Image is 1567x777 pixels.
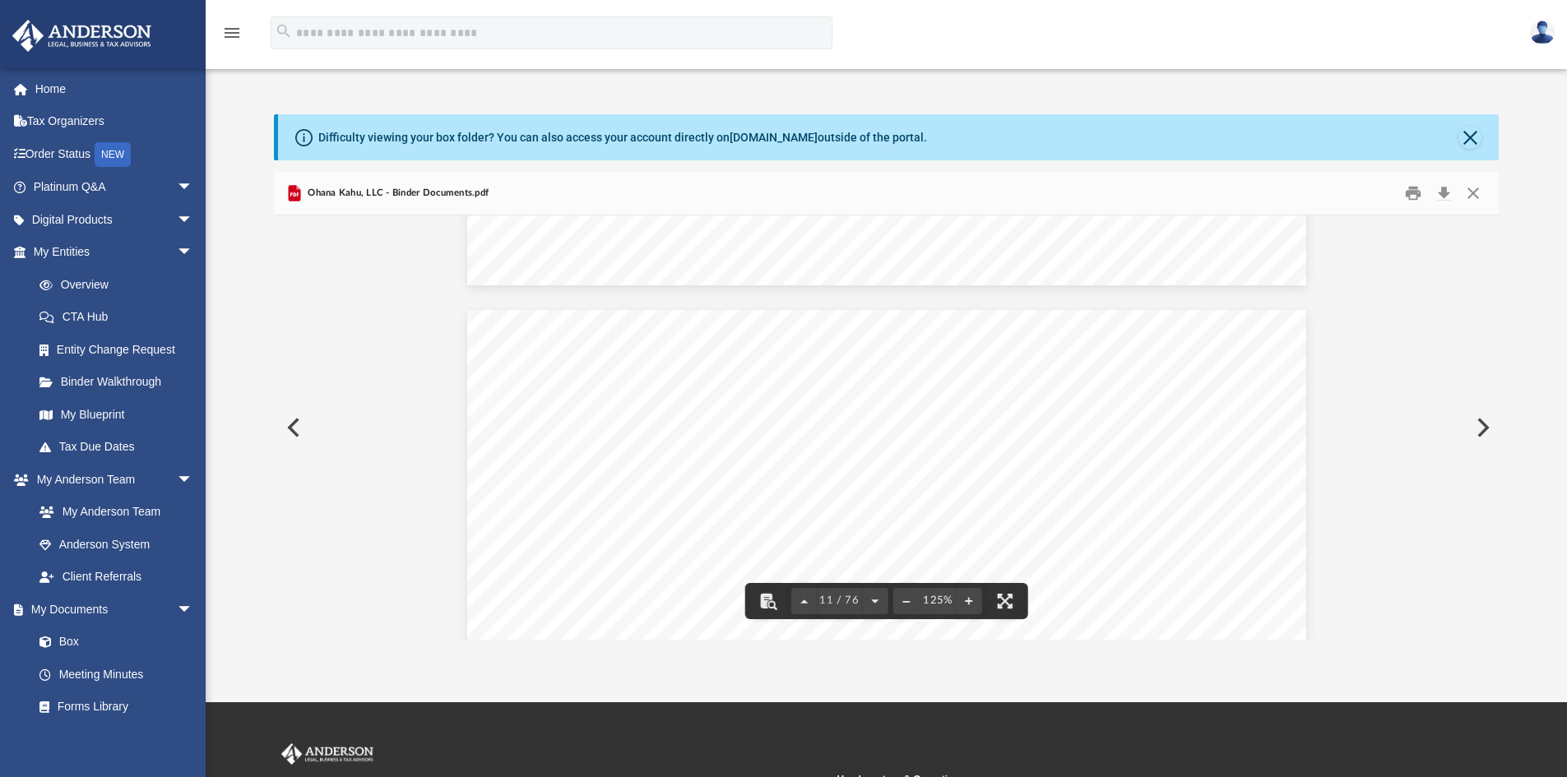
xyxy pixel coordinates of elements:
div: Difficulty viewing your box folder? You can also access your account directly on outside of the p... [318,129,927,146]
img: Anderson Advisors Platinum Portal [7,20,156,52]
span: Effect of Dissolution ................................................................23 [738,515,1157,531]
a: CTA Hub [23,301,218,334]
img: Anderson Advisors Platinum Portal [278,743,377,765]
span: Ohana Kahu, LLC - Binder Documents.pdf [304,186,489,201]
div: Document Viewer [274,215,1500,640]
a: Home [12,72,218,105]
a: Anderson System [23,528,210,561]
span: Section 13.08 [565,628,656,645]
span: Company Property Sole Source ...............................................24 [738,571,1157,588]
span: In-Kind Distributions in Liquidation .......................................23 [738,553,1157,569]
button: Previous File [274,405,310,451]
button: Enter fullscreen [987,583,1023,619]
span: ...........24 [1096,609,1157,626]
img: User Pic [1530,21,1555,44]
div: NEW [95,142,131,167]
span: Involuntary Transfer of a Membership Interest .......................22 [738,429,1157,446]
span: Cancellation of Articles of Organization .................................24 [738,590,1156,607]
span: ...............................................................................23 [816,534,1157,550]
span: 11 / 76 [817,595,862,606]
a: My Anderson Teamarrow_drop_down [12,463,210,496]
a: Tax Due Dates [23,431,218,464]
span: ...............24 [1079,628,1157,645]
span: Section 12.13 [565,410,656,427]
button: Previous page [790,583,817,619]
span: arrow_drop_down [177,203,210,237]
a: Digital Productsarrow_drop_down [12,203,218,236]
a: My Entitiesarrow_drop_down [12,236,218,269]
i: search [275,22,293,40]
button: Close [1458,126,1481,149]
span: Assignee or Charging Order Holder Assumes Tax Liability [738,410,1126,427]
a: My Anderson Team [23,496,202,529]
span: ...22 [1129,410,1157,427]
span: Section 13.03 [565,534,656,550]
a: Entity Change Request [23,333,218,366]
span: Section 13.07 [565,609,656,626]
button: Next File [1463,405,1500,451]
button: 11 / 76 [817,583,862,619]
button: Download [1429,181,1458,206]
a: My Documentsarrow_drop_down [12,593,210,626]
button: Next page [862,583,888,619]
span: arrow_drop_down [177,593,210,627]
span: Dissolution Events ...................................................................22 [738,496,1157,512]
a: menu [222,31,242,43]
span: Section 13.02 [565,515,656,531]
span: Company Asset Sales during Term of the Company [738,628,1077,645]
i: menu [222,23,242,43]
span: arrow_drop_down [177,236,210,270]
a: Platinum Q&Aarrow_drop_down [12,171,218,204]
span: ..................................................22 [935,473,1157,489]
span: Section 13.01 [565,496,656,512]
span: Section 13.06 [565,590,656,607]
button: Zoom in [956,583,982,619]
a: Overview [23,268,218,301]
a: Binder Walkthrough [23,366,218,399]
div: Preview [274,172,1500,640]
span: Section 12.14 [565,429,656,446]
button: Print [1397,181,1430,206]
button: Close [1458,181,1488,206]
a: Tax Organizers [12,105,218,138]
a: Order StatusNEW [12,137,218,171]
span: Liquidation [738,534,814,550]
a: Client Referrals [23,561,210,594]
span: Dissolution and Liquidation [738,473,934,489]
a: [DOMAIN_NAME] [730,131,818,144]
span: Article Thirteen [565,473,679,489]
span: Survival of Indemnity Rights, Duties, and Obligations [738,609,1094,626]
a: Meeting Minutes [23,658,210,691]
span: arrow_drop_down [177,171,210,205]
span: Section 13.04 [565,553,656,569]
button: Toggle findbar [749,583,786,619]
a: My Blueprint [23,398,210,431]
a: Box [23,626,202,659]
button: Zoom out [893,583,920,619]
span: arrow_drop_down [177,463,210,497]
span: Table of Contents of [PERSON_NAME], LLC [565,202,849,217]
span: Section 13.05 [565,571,656,588]
span: Page 3 of 5 [565,220,633,235]
a: Forms Library [23,691,202,724]
div: Current zoom level [920,595,956,606]
div: File preview [274,215,1500,640]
